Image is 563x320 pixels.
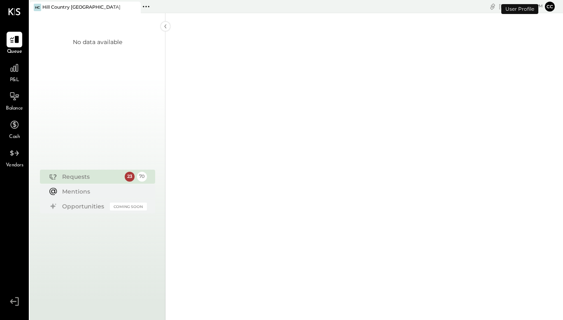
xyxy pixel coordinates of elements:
[7,48,22,56] span: Queue
[34,4,41,11] div: HC
[125,172,135,182] div: 23
[42,4,121,11] div: Hill Country [GEOGRAPHIC_DATA]
[0,145,28,169] a: Vendors
[0,32,28,56] a: Queue
[0,60,28,84] a: P&L
[110,203,147,210] div: Coming Soon
[499,2,543,10] div: [DATE]
[6,162,23,169] span: Vendors
[0,89,28,112] a: Balance
[73,38,122,46] div: No data available
[9,133,20,141] span: Cash
[10,77,19,84] span: P&L
[536,3,543,9] span: pm
[62,187,143,196] div: Mentions
[501,4,538,14] div: User Profile
[0,117,28,141] a: Cash
[137,172,147,182] div: 70
[62,173,121,181] div: Requests
[545,2,555,12] button: cc
[489,2,497,11] div: copy link
[6,105,23,112] span: Balance
[62,202,106,210] div: Opportunities
[518,2,535,10] span: 3 : 06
